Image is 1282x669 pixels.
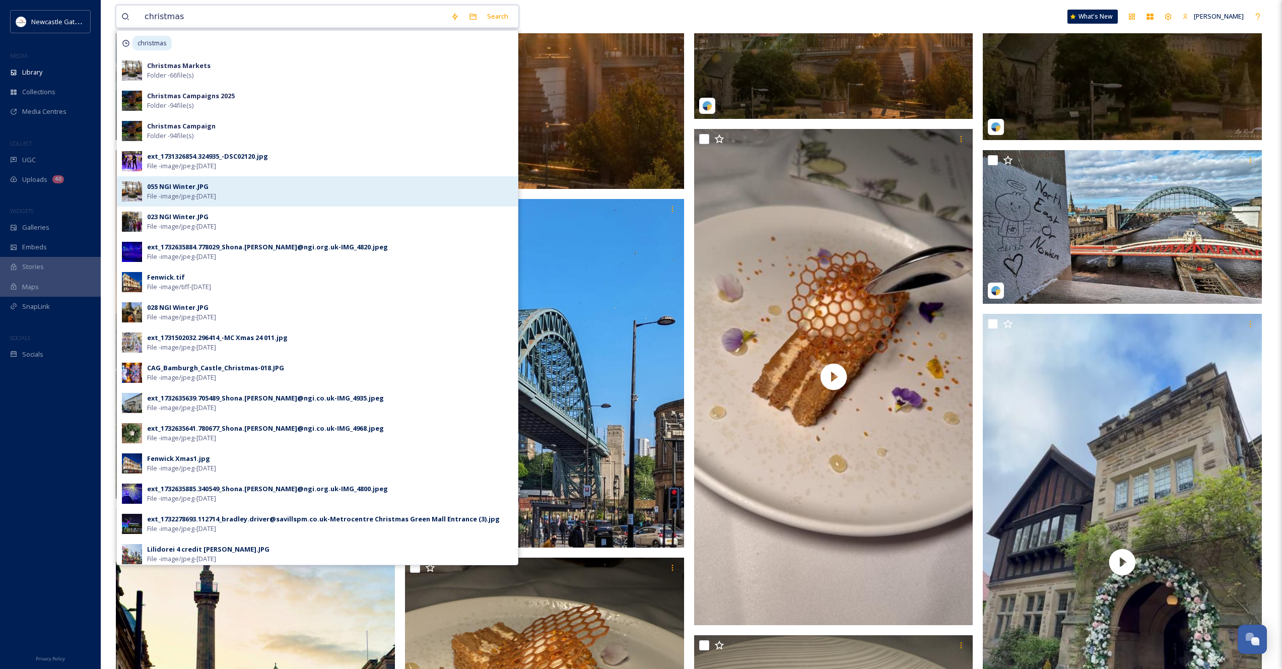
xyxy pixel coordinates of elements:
[147,282,211,292] span: File - image/tiff - [DATE]
[147,424,384,433] div: ext_1732635641.780677_Shona.[PERSON_NAME]@ngi.co.uk-IMG_4968.jpeg
[22,155,36,165] span: UGC
[10,52,28,59] span: MEDIA
[10,140,32,147] span: COLLECT
[22,350,43,359] span: Socials
[147,131,193,141] span: Folder - 94 file(s)
[147,333,288,343] div: ext_1731502032.296414_-MC Xmas 24 011.jpg
[122,91,142,111] img: bca22f90-aa4e-452b-8f13-b39b2123c201.jpg
[147,373,216,382] span: File - image/jpeg - [DATE]
[147,273,185,282] div: Fenwick.tif
[147,252,216,261] span: File - image/jpeg - [DATE]
[22,223,49,232] span: Galleries
[116,150,395,499] img: leereidphotography-17897230440246274.jpg
[147,343,216,352] span: File - image/jpeg - [DATE]
[702,101,712,111] img: snapsea-logo.png
[22,175,47,184] span: Uploads
[122,453,142,474] img: 2a3ba573-794a-4a9b-911f-a688e7cec1da.jpg
[122,272,142,292] img: 199600ae-2c20-46c4-b210-ba892a6bcc6d.jpg
[147,61,211,70] strong: Christmas Markets
[147,454,210,463] div: Fenwick Xmas1.jpg
[147,191,216,201] span: File - image/jpeg - [DATE]
[991,122,1001,132] img: snapsea-logo.png
[122,60,142,81] img: 79b51248-72ad-4ef7-b9e8-abaa105cab98.jpg
[147,545,269,554] div: Lilidorei 4 credit [PERSON_NAME].JPG
[122,151,142,171] img: 2a44d2a7-2045-499f-b50f-7deb95baa744.jpg
[147,121,216,130] strong: Christmas Campaign
[31,17,124,26] span: Newcastle Gateshead Initiative
[1194,12,1244,21] span: [PERSON_NAME]
[122,181,142,202] img: 79b51248-72ad-4ef7-b9e8-abaa105cab98.jpg
[1177,7,1249,26] a: [PERSON_NAME]
[147,222,216,231] span: File - image/jpeg - [DATE]
[22,262,44,272] span: Stories
[132,36,172,50] span: christmas
[991,286,1001,296] img: snapsea-logo.png
[147,484,388,494] div: ext_1732635885.340549_Shona.[PERSON_NAME]@ngi.org.uk-IMG_4800.jpeg
[122,363,142,383] img: 1a970288-7f01-4980-8d69-f5f37fd734f9.jpg
[482,7,513,26] div: Search
[122,484,142,504] img: debe2566-301d-4957-9d90-76d93b1fed05.jpg
[147,91,235,100] strong: Christmas Campaigns 2025
[147,363,284,373] div: CAG_Bamburgh_Castle_Christmas-018.JPG
[147,242,388,252] div: ext_1732635884.778029_Shona.[PERSON_NAME]@ngi.org.uk-IMG_4820.jpeg
[10,334,30,342] span: SOCIALS
[22,302,50,311] span: SnapLink
[147,514,500,524] div: ext_1732278693.112714_bradley.driver@savillspm.co.uk-Metrocentre Christmas Green Mall Entrance (3...
[16,17,26,27] img: DqD9wEUd_400x400.jpg
[122,332,142,353] img: fd7ec1f2-1f57-4b01-8008-081fd900a765.jpg
[147,554,216,564] span: File - image/jpeg - [DATE]
[147,71,193,80] span: Folder - 66 file(s)
[122,121,142,141] img: bca22f90-aa4e-452b-8f13-b39b2123c201.jpg
[36,652,65,664] a: Privacy Policy
[147,433,216,443] span: File - image/jpeg - [DATE]
[122,302,142,322] img: 963b69bd-53d4-4ddb-b4c1-48089877359e.jpg
[140,6,446,28] input: Search your library
[983,150,1262,304] img: goeatdo-733801.webp
[147,303,209,312] div: 028 NGI Winter.JPG
[1067,10,1118,24] a: What's New
[122,212,142,232] img: 8f925bc9-d554-423e-8648-feebd711b3d1.jpg
[147,524,216,533] span: File - image/jpeg - [DATE]
[147,161,216,171] span: File - image/jpeg - [DATE]
[147,312,216,322] span: File - image/jpeg - [DATE]
[147,403,216,413] span: File - image/jpeg - [DATE]
[22,282,39,292] span: Maps
[1238,625,1267,654] button: Open Chat
[22,87,55,97] span: Collections
[147,212,209,222] div: 023 NGI Winter.JPG
[122,423,142,443] img: 9204e011-e4a3-4078-b76f-1064f662e925.jpg
[36,655,65,662] span: Privacy Policy
[122,514,142,534] img: 868a24a0-43bf-4131-a2d7-cf425a828696.jpg
[147,101,193,110] span: Folder - 94 file(s)
[22,242,47,252] span: Embeds
[122,393,142,413] img: 559639d9-0cc9-47d9-a3da-3770d4acfac0.jpg
[147,393,384,403] div: ext_1732635639.705489_Shona.[PERSON_NAME]@ngi.co.uk-IMG_4935.jpeg
[10,207,33,215] span: WIDGETS
[147,152,268,161] div: ext_1731326854.324935_-DSC02120.jpg
[694,129,973,625] img: thumbnail
[122,544,142,564] img: 577cddc1-4335-46b0-a795-d4ba1ae60dea.jpg
[122,242,142,262] img: c936d1eb-f048-4b0e-9de6-800cbc928c1f.jpg
[22,68,42,77] span: Library
[405,199,684,548] img: goeatdo-3511610.webp
[52,175,64,183] div: 40
[147,182,209,191] div: 055 NGI Winter.JPG
[22,107,66,116] span: Media Centres
[147,463,216,473] span: File - image/jpeg - [DATE]
[147,494,216,503] span: File - image/jpeg - [DATE]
